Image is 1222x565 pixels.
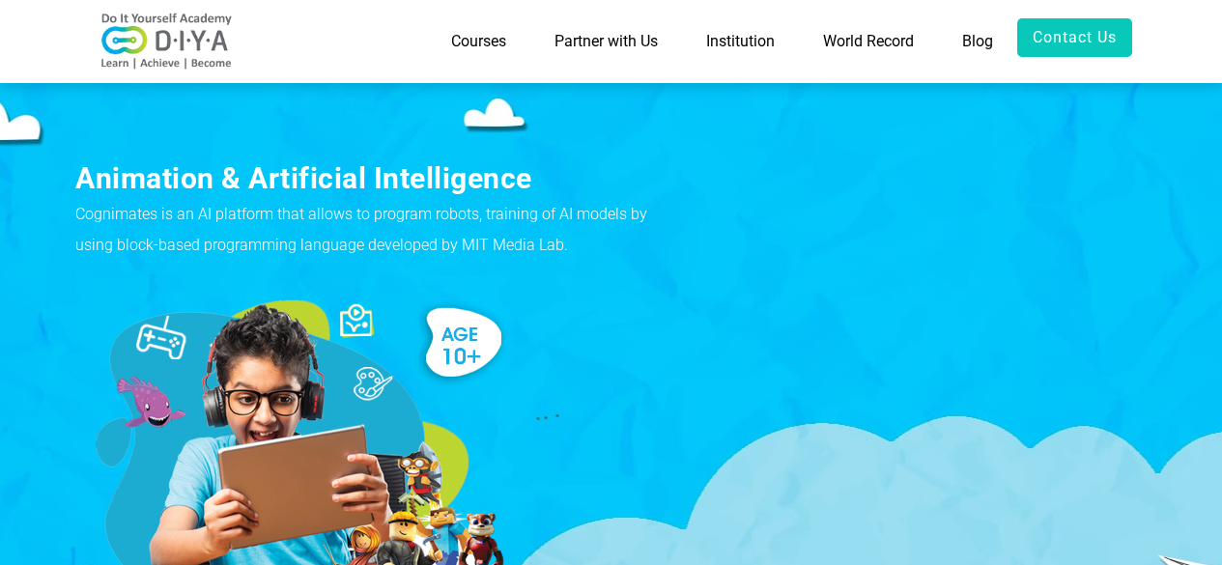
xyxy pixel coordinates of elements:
[1017,18,1132,57] a: Contact Us
[75,199,688,261] div: Cognimates is an AI platform that allows to program robots, training of AI models by using block-...
[799,18,938,65] a: World Record
[427,18,530,65] a: Courses
[530,18,682,65] a: Partner with Us
[75,158,688,199] div: Animation & Artificial Intelligence
[938,18,1017,65] a: Blog
[682,18,799,65] a: Institution
[90,13,244,71] img: logo-v2.png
